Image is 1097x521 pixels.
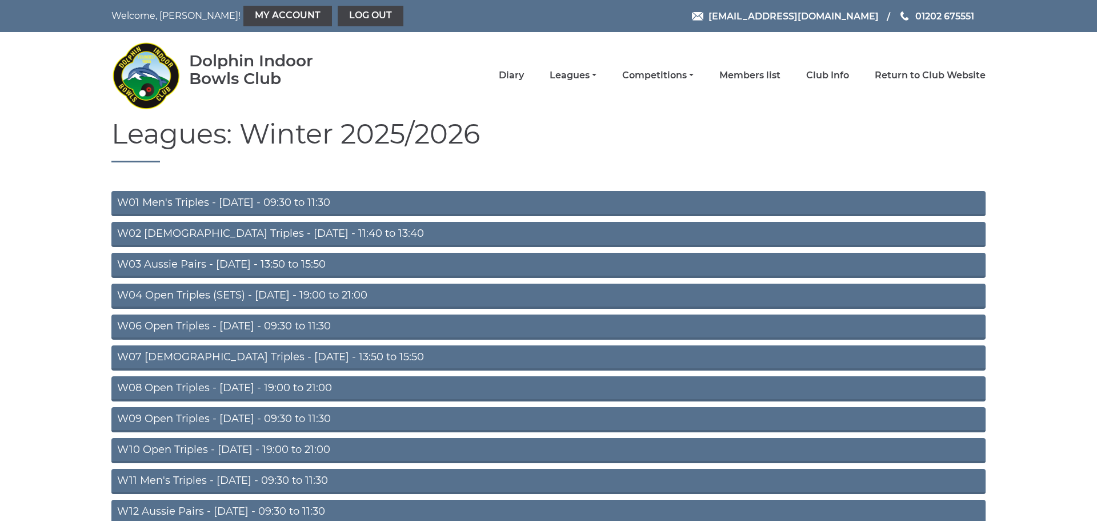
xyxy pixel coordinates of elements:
a: Club Info [806,69,849,82]
a: Diary [499,69,524,82]
a: W01 Men's Triples - [DATE] - 09:30 to 11:30 [111,191,986,216]
a: Email [EMAIL_ADDRESS][DOMAIN_NAME] [692,9,879,23]
img: Email [692,12,703,21]
a: W09 Open Triples - [DATE] - 09:30 to 11:30 [111,407,986,432]
img: Phone us [900,11,908,21]
a: W03 Aussie Pairs - [DATE] - 13:50 to 15:50 [111,253,986,278]
a: W02 [DEMOGRAPHIC_DATA] Triples - [DATE] - 11:40 to 13:40 [111,222,986,247]
h1: Leagues: Winter 2025/2026 [111,119,986,162]
span: [EMAIL_ADDRESS][DOMAIN_NAME] [708,10,879,21]
img: Dolphin Indoor Bowls Club [111,35,180,116]
a: W08 Open Triples - [DATE] - 19:00 to 21:00 [111,376,986,401]
nav: Welcome, [PERSON_NAME]! [111,6,466,26]
a: W07 [DEMOGRAPHIC_DATA] Triples - [DATE] - 13:50 to 15:50 [111,345,986,371]
a: W06 Open Triples - [DATE] - 09:30 to 11:30 [111,315,986,340]
a: W10 Open Triples - [DATE] - 19:00 to 21:00 [111,438,986,463]
a: Members list [719,69,780,82]
a: W11 Men's Triples - [DATE] - 09:30 to 11:30 [111,469,986,494]
a: Leagues [550,69,596,82]
a: W04 Open Triples (SETS) - [DATE] - 19:00 to 21:00 [111,284,986,309]
a: Log out [338,6,403,26]
a: Competitions [622,69,694,82]
div: Dolphin Indoor Bowls Club [189,52,350,88]
span: 01202 675551 [915,10,974,21]
a: My Account [243,6,332,26]
a: Return to Club Website [875,69,986,82]
a: Phone us 01202 675551 [899,9,974,23]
